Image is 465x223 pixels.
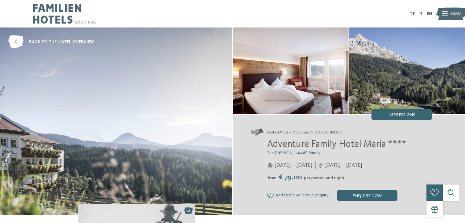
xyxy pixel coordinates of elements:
span: back to the hotel overview [29,39,94,45]
img: The family hotel in Obereggen for explorers [233,27,349,114]
a: back to the hotel overview [8,36,94,48]
a: EN [427,12,432,16]
span: Impressions [388,113,415,117]
span: Dolomites – Obereggen-Deutschnofen [267,130,343,135]
i: Opening times in winter [267,163,273,168]
span: Add to the collective enquiry [275,193,329,198]
span: Menu [450,11,461,16]
div: enquire now [337,190,397,201]
span: [DATE] – [DATE] [324,162,362,169]
span: [DATE] – [DATE] [275,162,312,169]
i: Opening times in summer [318,163,323,168]
a: DE [409,12,415,16]
span: € 79.00 [277,174,303,181]
img: The family hotel in Obereggen for explorers [349,27,465,114]
span: The [PERSON_NAME] Family [267,151,320,155]
span: per person and night [304,176,345,180]
a: IT [419,12,423,16]
span: from [267,176,277,180]
span: Adventure Family Hotel Maria **** [267,140,406,149]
